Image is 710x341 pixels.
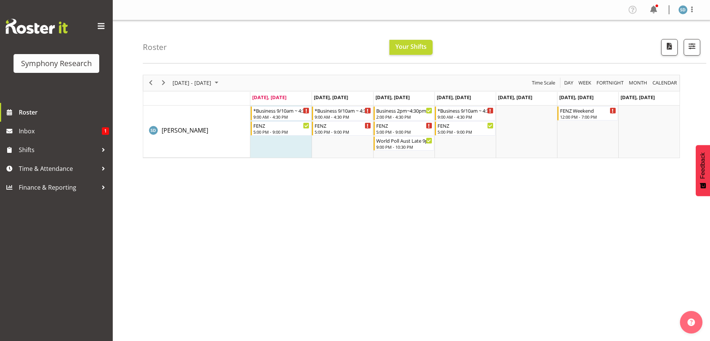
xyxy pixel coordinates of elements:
span: [DATE], [DATE] [252,94,286,101]
span: Time Scale [531,78,556,88]
span: [DATE], [DATE] [437,94,471,101]
div: Shareen Davis"s event - FENZ Begin From Thursday, August 14, 2025 at 5:00:00 PM GMT+12:00 Ends At... [435,121,495,136]
div: Shareen Davis"s event - FENZ Begin From Wednesday, August 13, 2025 at 5:00:00 PM GMT+12:00 Ends A... [374,121,434,136]
div: 9:00 PM - 10:30 PM [376,144,432,150]
button: Timeline Month [628,78,649,88]
button: August 2025 [171,78,222,88]
div: FENZ Weekend [560,107,616,114]
div: 5:00 PM - 9:00 PM [438,129,494,135]
div: FENZ [438,122,494,129]
div: FENZ [376,122,432,129]
span: [DATE], [DATE] [375,94,410,101]
button: Next [159,78,169,88]
div: Business 2pm~4:30pm [376,107,432,114]
span: Week [578,78,592,88]
span: Roster [19,107,109,118]
div: Shareen Davis"s event - FENZ Begin From Monday, August 11, 2025 at 5:00:00 PM GMT+12:00 Ends At M... [251,121,311,136]
a: [PERSON_NAME] [162,126,208,135]
div: Shareen Davis"s event - FENZ Begin From Tuesday, August 12, 2025 at 5:00:00 PM GMT+12:00 Ends At ... [312,121,372,136]
table: Timeline Week of August 11, 2025 [250,106,680,158]
div: 12:00 PM - 7:00 PM [560,114,616,120]
div: *Business 9/10am ~ 4:30pm [315,107,371,114]
span: [DATE], [DATE] [621,94,655,101]
div: World Poll Aust Late 9p~10:30p [376,137,432,144]
button: Time Scale [531,78,557,88]
span: Your Shifts [395,42,427,51]
button: Month [651,78,678,88]
button: Download a PDF of the roster according to the set date range. [661,39,678,56]
div: Timeline Week of August 11, 2025 [143,75,680,158]
div: Shareen Davis"s event - *Business 9/10am ~ 4:30pm Begin From Tuesday, August 12, 2025 at 9:00:00 ... [312,106,372,121]
span: Shifts [19,144,98,155]
div: 5:00 PM - 9:00 PM [376,129,432,135]
button: Your Shifts [389,40,433,55]
button: Feedback - Show survey [696,145,710,196]
div: 2:00 PM - 4:30 PM [376,114,432,120]
span: Inbox [19,125,102,137]
button: Timeline Week [577,78,593,88]
div: Shareen Davis"s event - *Business 9/10am ~ 4:30pm Begin From Thursday, August 14, 2025 at 9:00:00... [435,106,495,121]
div: previous period [144,75,157,91]
div: 9:00 AM - 4:30 PM [253,114,309,120]
td: Shareen Davis resource [143,106,250,158]
img: help-xxl-2.png [687,318,695,326]
button: Filter Shifts [684,39,700,56]
span: Month [628,78,648,88]
span: Feedback [699,152,706,179]
div: Shareen Davis"s event - Business 2pm~4:30pm Begin From Wednesday, August 13, 2025 at 2:00:00 PM G... [374,106,434,121]
div: 5:00 PM - 9:00 PM [253,129,309,135]
div: FENZ [315,122,371,129]
span: [DATE] - [DATE] [172,78,212,88]
div: 5:00 PM - 9:00 PM [315,129,371,135]
div: Shareen Davis"s event - World Poll Aust Late 9p~10:30p Begin From Wednesday, August 13, 2025 at 9... [374,136,434,151]
div: next period [157,75,170,91]
span: 1 [102,127,109,135]
span: Fortnight [596,78,624,88]
button: Previous [146,78,156,88]
div: August 11 - 17, 2025 [170,75,223,91]
span: [DATE], [DATE] [314,94,348,101]
div: *Business 9/10am ~ 4:30pm [438,107,494,114]
span: [DATE], [DATE] [559,94,593,101]
div: Symphony Research [21,58,92,69]
img: shareen-davis1939.jpg [678,5,687,14]
div: Shareen Davis"s event - FENZ Weekend Begin From Saturday, August 16, 2025 at 12:00:00 PM GMT+12:0... [557,106,618,121]
button: Fortnight [595,78,625,88]
button: Timeline Day [563,78,575,88]
span: Finance & Reporting [19,182,98,193]
span: Day [563,78,574,88]
span: calendar [652,78,678,88]
div: 9:00 AM - 4:30 PM [315,114,371,120]
div: Shareen Davis"s event - *Business 9/10am ~ 4:30pm Begin From Monday, August 11, 2025 at 9:00:00 A... [251,106,311,121]
img: Rosterit website logo [6,19,68,34]
span: Time & Attendance [19,163,98,174]
h4: Roster [143,43,167,51]
div: FENZ [253,122,309,129]
div: 9:00 AM - 4:30 PM [438,114,494,120]
span: [DATE], [DATE] [498,94,532,101]
div: *Business 9/10am ~ 4:30pm [253,107,309,114]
